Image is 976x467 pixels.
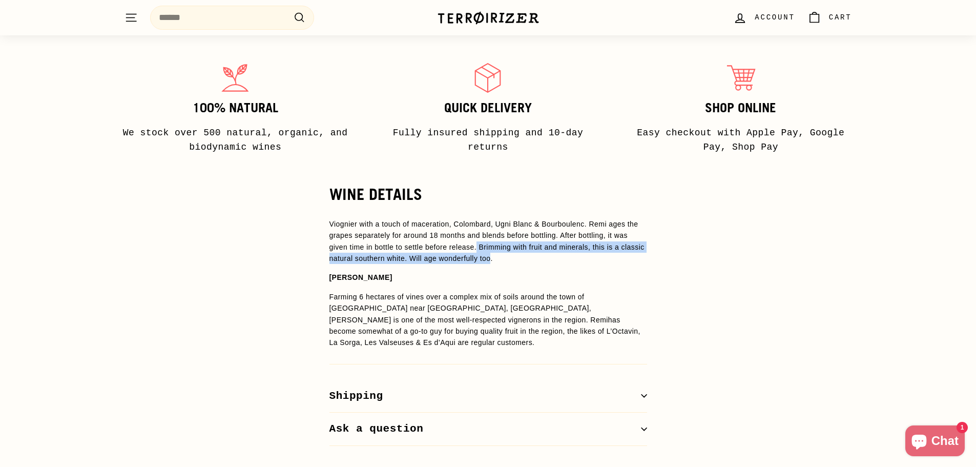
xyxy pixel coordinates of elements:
[727,3,801,33] a: Account
[120,126,350,155] p: We stock over 500 natural, organic, and biodynamic wines
[329,380,647,413] button: Shipping
[801,3,858,33] a: Cart
[329,316,640,347] span: has become somewhat of a go-to guy for buying quality fruit in the region, the likes of L’Octavin...
[829,12,852,23] span: Cart
[373,126,603,155] p: Fully insured shipping and 10-day returns
[329,293,640,347] span: Farming 6 hectares of vines over a complex mix of soils around the town of [GEOGRAPHIC_DATA] near...
[626,126,856,155] p: Easy checkout with Apple Pay, Google Pay, Shop Pay
[329,273,392,281] strong: [PERSON_NAME]
[755,12,795,23] span: Account
[120,101,350,115] h3: 100% Natural
[626,101,856,115] h3: Shop Online
[329,413,647,446] button: Ask a question
[373,101,603,115] h3: Quick delivery
[329,186,647,203] h2: WINE DETAILS
[329,220,645,262] span: Viognier with a touch of maceration, Colombard, Ugni Blanc & Bourboulenc. Remi ages the grapes se...
[902,425,968,459] inbox-online-store-chat: Shopify online store chat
